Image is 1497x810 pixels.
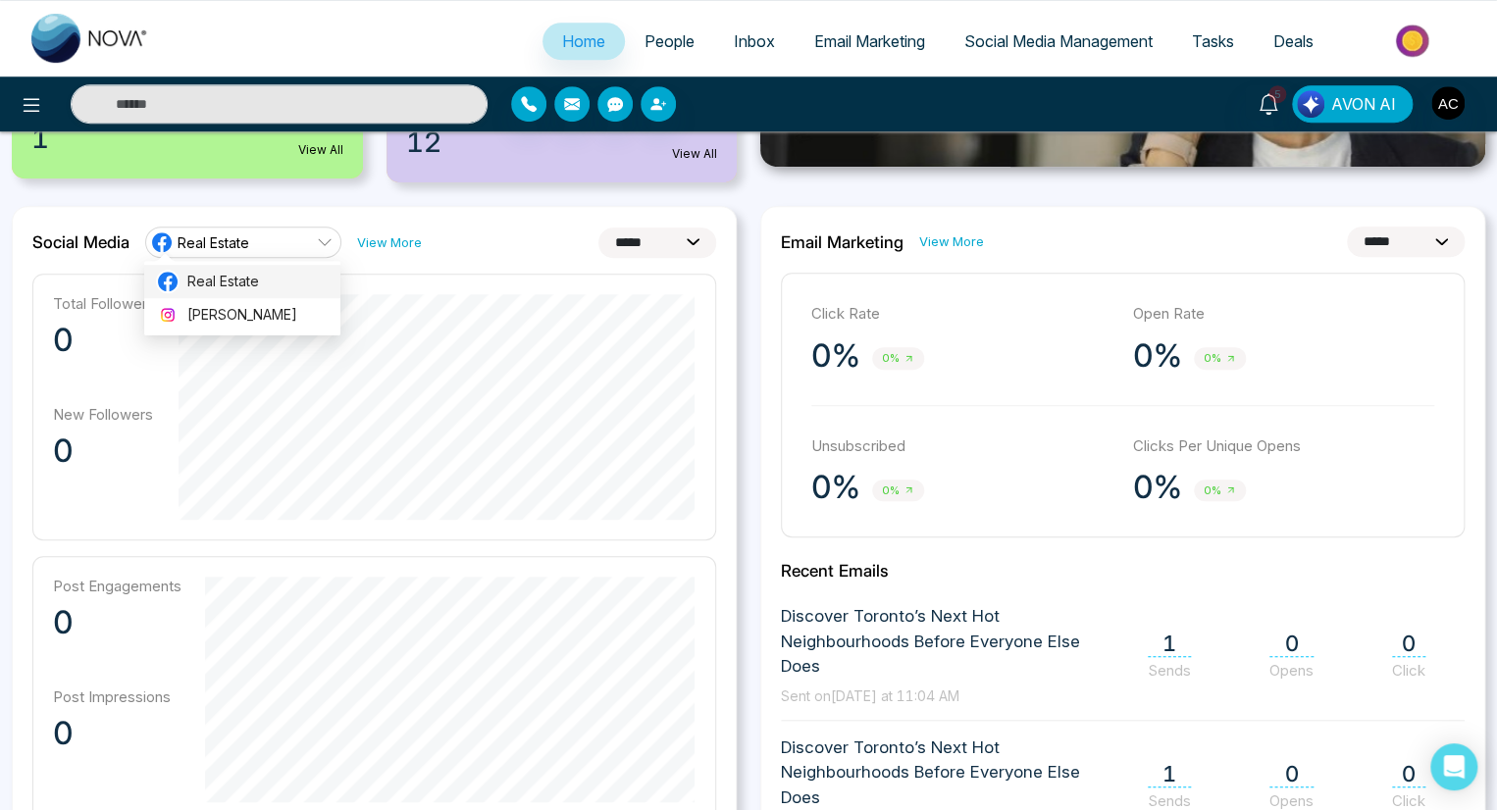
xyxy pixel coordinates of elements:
a: People [625,23,714,60]
span: 1 [1148,631,1191,657]
img: instagram [158,305,178,325]
p: Post Impressions [53,687,181,706]
span: Discover Toronto’s Next Hot Neighbourhoods Before Everyone Else Does [781,604,1118,680]
span: Sent on [DATE] at 11:04 AM [781,687,959,704]
a: Inbox [714,23,795,60]
span: Social Media Management [964,31,1153,51]
img: Lead Flow [1297,90,1324,118]
span: 0 [1269,631,1314,657]
p: 0% [811,336,860,376]
button: AVON AI [1292,85,1413,123]
span: Home [562,31,605,51]
span: People [645,31,695,51]
p: 0 [53,714,181,753]
span: Email Marketing [814,31,925,51]
h2: Email Marketing [781,232,903,252]
span: 0% [872,347,924,370]
img: Nova CRM Logo [31,14,149,63]
p: Post Engagements [53,577,181,595]
p: 0 [53,321,155,360]
img: User Avatar [1431,86,1465,120]
a: Tasks [1172,23,1254,60]
span: 0% [872,480,924,502]
a: Home [542,23,625,60]
h2: Recent Emails [781,561,1465,581]
a: View All [298,141,343,159]
a: View More [919,232,984,251]
span: Opens [1269,661,1314,680]
a: View All [672,145,717,163]
span: Inbox [734,31,775,51]
p: Unsubscribed [811,435,1113,458]
span: Deals [1273,31,1314,51]
p: 0% [811,468,860,507]
span: 1 [31,118,49,159]
p: 0 [53,603,181,642]
h2: Social Media [32,232,129,252]
span: 0 [1392,631,1425,657]
span: AVON AI [1331,92,1396,116]
p: 0% [1133,468,1182,507]
p: Open Rate [1133,303,1435,326]
p: Clicks Per Unique Opens [1133,435,1435,458]
p: Click Rate [811,303,1113,326]
span: Tasks [1192,31,1234,51]
span: 1 [1148,761,1191,787]
a: Social Media Management [945,23,1172,60]
p: New Followers [53,405,155,424]
p: 0% [1133,336,1182,376]
p: 0 [53,431,155,471]
a: 5 [1245,85,1292,120]
span: 0 [1269,761,1314,787]
span: Sends [1148,661,1191,680]
a: View More [357,233,422,252]
img: Market-place.gif [1343,19,1485,63]
span: [PERSON_NAME] [187,304,329,326]
span: Sends [1148,791,1191,810]
span: Real Estate [187,271,329,292]
span: 12 [406,122,441,163]
div: Open Intercom Messenger [1430,743,1477,790]
span: Click [1392,661,1425,680]
span: 0 [1392,761,1425,787]
span: Click [1392,791,1425,810]
span: Opens [1269,791,1314,810]
a: Deals [1254,23,1333,60]
p: Total Followers [53,294,155,313]
span: Real Estate [178,233,249,252]
span: 0% [1194,347,1246,370]
a: Email Marketing [795,23,945,60]
span: 0% [1194,480,1246,502]
span: 5 [1268,85,1286,103]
